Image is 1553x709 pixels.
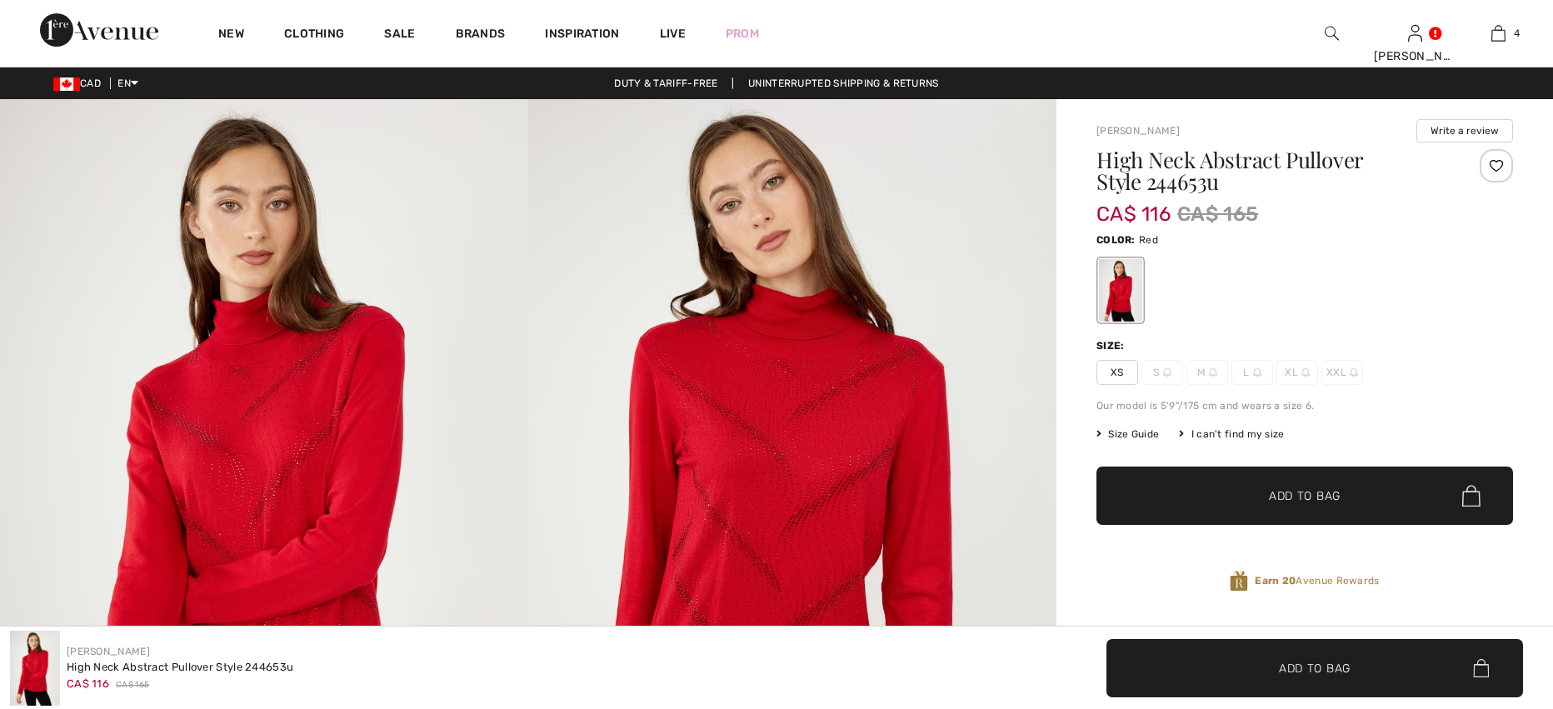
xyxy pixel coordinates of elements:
[726,25,759,42] a: Prom
[1457,23,1539,43] a: 4
[218,27,244,44] a: New
[1139,234,1158,246] span: Red
[1279,659,1351,677] span: Add to Bag
[116,679,149,692] span: CA$ 165
[1163,368,1171,377] img: ring-m.svg
[1096,467,1513,525] button: Add to Bag
[67,677,109,690] span: CA$ 116
[1096,186,1171,226] span: CA$ 116
[40,13,158,47] img: 1ère Avenue
[660,25,686,42] a: Live
[1141,360,1183,385] span: S
[1096,149,1444,192] h1: High Neck Abstract Pullover Style 244653u
[1099,259,1142,322] div: Red
[1096,234,1136,246] span: Color:
[1473,659,1489,677] img: Bag.svg
[384,27,415,44] a: Sale
[1209,368,1217,377] img: ring-m.svg
[1179,427,1284,442] div: I can't find my size
[1325,23,1339,43] img: search the website
[53,77,107,89] span: CAD
[1186,360,1228,385] span: M
[1408,23,1422,43] img: My Info
[1177,199,1258,229] span: CA$ 165
[1096,427,1159,442] span: Size Guide
[1096,338,1128,353] div: Size:
[1408,25,1422,41] a: Sign In
[1514,26,1520,41] span: 4
[545,27,619,44] span: Inspiration
[67,659,293,676] div: High Neck Abstract Pullover Style 244653u
[10,631,60,706] img: High Neck Abstract Pullover Style 244653U
[1416,119,1513,142] button: Write a review
[1096,398,1513,413] div: Our model is 5'9"/175 cm and wears a size 6.
[1231,360,1273,385] span: L
[1106,639,1523,697] button: Add to Bag
[1374,47,1456,65] div: [PERSON_NAME]
[456,27,506,44] a: Brands
[53,77,80,91] img: Canadian Dollar
[1096,360,1138,385] span: XS
[1096,125,1180,137] a: [PERSON_NAME]
[67,646,150,657] a: [PERSON_NAME]
[284,27,344,44] a: Clothing
[1230,570,1248,592] img: Avenue Rewards
[1491,23,1506,43] img: My Bag
[117,77,138,89] span: EN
